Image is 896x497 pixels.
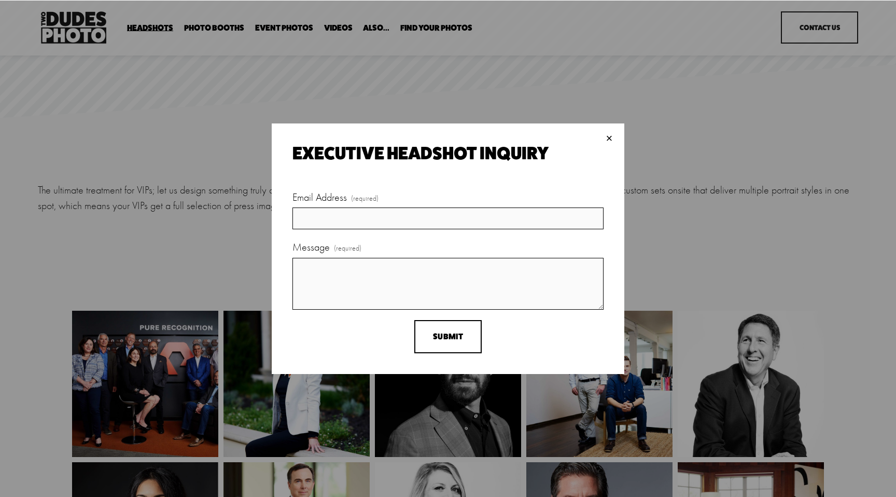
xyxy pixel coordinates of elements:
[414,320,481,354] button: SubmitSubmit
[334,243,361,254] span: (required)
[292,190,347,205] span: Email Address
[292,240,330,255] span: Message
[351,193,379,204] span: (required)
[433,332,463,341] span: Submit
[604,133,615,144] div: Close
[292,144,592,161] div: Executive Headshot Inquiry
